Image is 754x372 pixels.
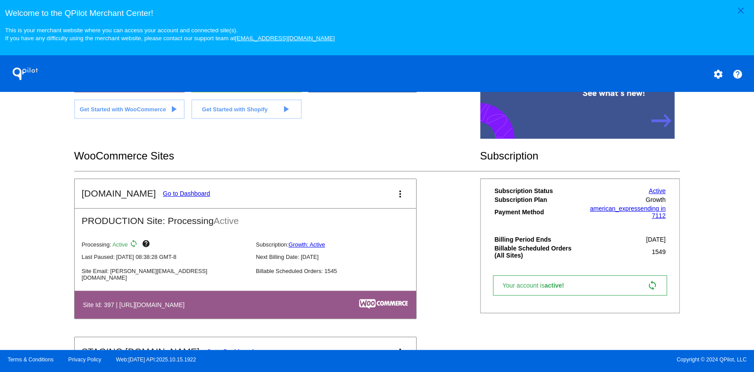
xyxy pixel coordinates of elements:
span: [DATE] [646,236,666,243]
a: Privacy Policy [68,357,102,363]
a: Active [649,187,666,194]
a: Go to Dashboard [207,348,254,355]
h2: WooCommerce Sites [74,150,480,162]
mat-icon: help [141,239,152,250]
span: Growth [646,196,666,203]
a: Get Started with WooCommerce [74,99,185,119]
span: active! [544,282,568,289]
span: Active [214,216,239,226]
h1: QPilot [8,65,43,83]
th: Billing Period Ends [494,235,580,243]
span: Get Started with Shopify [202,106,268,113]
h2: STAGING [DOMAIN_NAME] [82,346,200,357]
span: Active [113,241,128,248]
mat-icon: more_vert [395,347,405,357]
h2: [DOMAIN_NAME] [82,188,156,199]
mat-icon: play_arrow [168,104,179,114]
a: Web:[DATE] API:2025.10.15.1922 [116,357,196,363]
mat-icon: more_vert [395,189,405,199]
a: Your account isactive! sync [493,275,667,296]
a: Go to Dashboard [163,190,210,197]
mat-icon: settings [712,69,723,80]
h3: Welcome to the QPilot Merchant Center! [5,8,749,18]
a: [EMAIL_ADDRESS][DOMAIN_NAME] [235,35,335,42]
a: Get Started with Shopify [191,99,302,119]
th: Billable Scheduled Orders (All Sites) [494,244,580,259]
th: Subscription Plan [494,196,580,204]
p: Last Paused: [DATE] 08:38:28 GMT-8 [82,254,249,260]
mat-icon: help [732,69,743,80]
h4: Site Id: 397 | [URL][DOMAIN_NAME] [83,301,189,308]
span: Copyright © 2024 QPilot, LLC [385,357,746,363]
p: Billable Scheduled Orders: 1545 [256,268,423,274]
p: Processing: [82,239,249,250]
th: Payment Method [494,205,580,220]
h2: PRODUCTION Site: Processing [75,209,416,226]
img: c53aa0e5-ae75-48aa-9bee-956650975ee5 [359,299,408,309]
small: This is your merchant website where you can access your account and connected site(s). If you hav... [5,27,334,42]
span: Your account is [502,282,573,289]
th: Subscription Status [494,187,580,195]
span: american_express [590,205,640,212]
mat-icon: sync [129,239,140,250]
a: Terms & Conditions [8,357,53,363]
mat-icon: close [735,5,746,16]
h2: Subscription [480,150,680,162]
span: Get Started with WooCommerce [80,106,166,113]
p: Subscription: [256,241,423,248]
span: 1549 [652,248,665,255]
p: Next Billing Date: [DATE] [256,254,423,260]
a: american_expressending in 7112 [590,205,665,219]
mat-icon: sync [647,280,658,291]
p: Site Email: [PERSON_NAME][EMAIL_ADDRESS][DOMAIN_NAME] [82,268,249,281]
a: Growth: Active [288,241,325,248]
mat-icon: play_arrow [280,104,291,114]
